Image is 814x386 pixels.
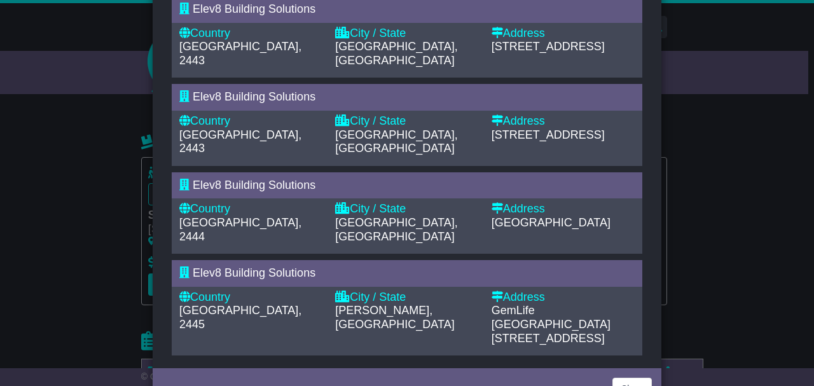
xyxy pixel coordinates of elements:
span: GemLife [GEOGRAPHIC_DATA] [492,304,610,331]
span: [STREET_ADDRESS] [492,332,605,345]
div: Address [492,27,635,41]
span: [GEOGRAPHIC_DATA], 2444 [179,216,301,243]
span: Elev8 Building Solutions [193,179,315,191]
div: City / State [335,27,478,41]
span: Elev8 Building Solutions [193,3,315,15]
div: Country [179,202,322,216]
div: Country [179,291,322,305]
span: [GEOGRAPHIC_DATA], [GEOGRAPHIC_DATA] [335,40,457,67]
div: City / State [335,114,478,128]
span: [STREET_ADDRESS] [492,40,605,53]
div: Address [492,291,635,305]
div: Country [179,114,322,128]
div: City / State [335,291,478,305]
span: [GEOGRAPHIC_DATA] [492,216,610,229]
span: [GEOGRAPHIC_DATA], 2443 [179,128,301,155]
span: Elev8 Building Solutions [193,266,315,279]
span: [STREET_ADDRESS] [492,128,605,141]
span: Elev8 Building Solutions [193,90,315,103]
span: [PERSON_NAME], [GEOGRAPHIC_DATA] [335,304,454,331]
div: Address [492,202,635,216]
div: City / State [335,202,478,216]
div: Country [179,27,322,41]
span: [GEOGRAPHIC_DATA], 2445 [179,304,301,331]
div: Address [492,114,635,128]
span: [GEOGRAPHIC_DATA], 2443 [179,40,301,67]
span: [GEOGRAPHIC_DATA], [GEOGRAPHIC_DATA] [335,216,457,243]
span: [GEOGRAPHIC_DATA], [GEOGRAPHIC_DATA] [335,128,457,155]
